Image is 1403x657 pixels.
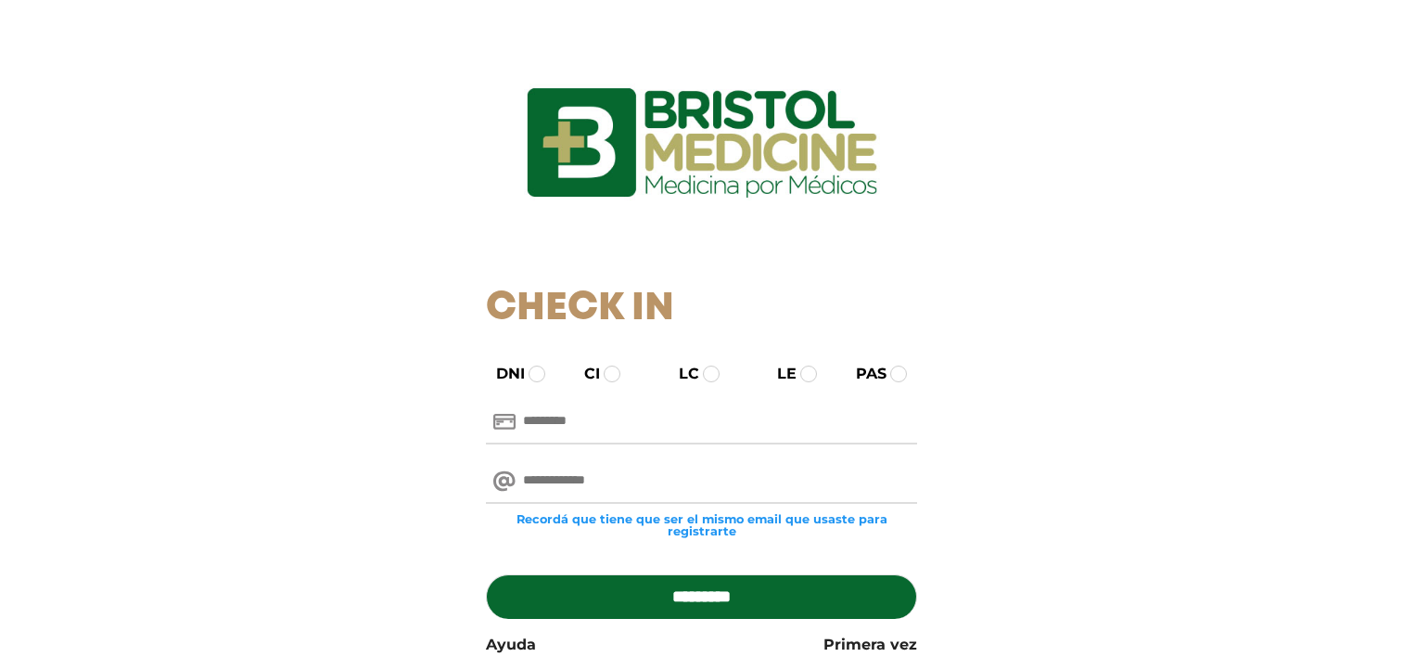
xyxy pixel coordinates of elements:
[479,363,525,385] label: DNI
[486,634,536,656] a: Ayuda
[452,22,952,264] img: logo_ingresarbristol.jpg
[760,363,797,385] label: LE
[839,363,886,385] label: PAS
[486,513,917,537] small: Recordá que tiene que ser el mismo email que usaste para registrarte
[486,286,917,332] h1: Check In
[568,363,600,385] label: CI
[823,634,917,656] a: Primera vez
[662,363,699,385] label: LC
